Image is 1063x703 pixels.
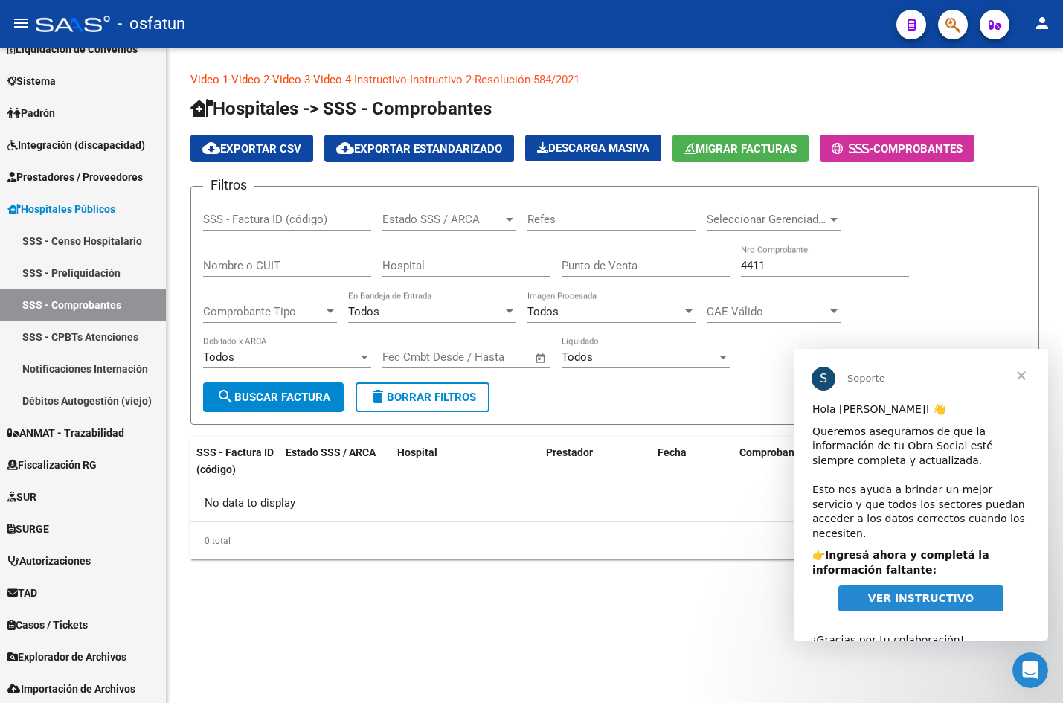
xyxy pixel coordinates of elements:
mat-icon: cloud_download [202,139,220,157]
mat-icon: cloud_download [336,139,354,157]
a: Video 3 [272,73,310,86]
span: CAE Válido [707,305,827,318]
a: Video 2 [231,73,269,86]
datatable-header-cell: Hospital [391,437,540,553]
span: Explorador de Archivos [7,649,126,665]
button: Migrar Facturas [672,135,809,162]
span: Liquidación de Convenios [7,41,138,57]
span: Todos [348,305,379,318]
button: Exportar CSV [190,135,313,162]
datatable-header-cell: Estado SSS / ARCA [280,437,391,553]
button: Descarga Masiva [525,135,661,161]
button: Buscar Factura [203,382,344,412]
span: Descarga Masiva [537,141,649,155]
span: Buscar Factura [216,391,330,404]
input: Fecha inicio [382,350,443,364]
span: Hospitales Públicos [7,201,115,217]
span: Estado SSS / ARCA [382,213,503,226]
button: Open calendar [533,350,550,367]
h3: Filtros [203,175,254,196]
span: SSS - Factura ID (código) [196,446,274,475]
span: Sistema [7,73,56,89]
iframe: Intercom live chat mensaje [794,349,1048,641]
span: Todos [527,305,559,318]
mat-icon: delete [369,388,387,405]
span: SURGE [7,521,49,537]
a: Video 4 [313,73,351,86]
button: Borrar Filtros [356,382,489,412]
span: Comprobantes [739,446,809,458]
span: COMPROBANTES [873,142,963,155]
span: Hospital [397,446,437,458]
span: Estado SSS / ARCA [286,446,376,458]
datatable-header-cell: Comprobantes [733,437,886,553]
button: Exportar Estandarizado [324,135,514,162]
span: Autorizaciones [7,553,91,569]
a: Instructivo 2 [410,73,472,86]
span: Seleccionar Gerenciador [707,213,827,226]
span: Exportar Estandarizado [336,142,502,155]
div: ¡Gracias por tu colaboración! ​ [19,269,236,313]
span: SUR [7,489,36,505]
span: Padrón [7,105,55,121]
span: - osfatun [118,7,185,40]
p: - - - - - - [190,71,1039,88]
app-download-masive: Descarga masiva de comprobantes (adjuntos) [525,135,661,162]
div: 0 total [190,522,1039,559]
span: Casos / Tickets [7,617,88,633]
span: ANMAT - Trazabilidad [7,425,124,441]
span: Prestadores / Proveedores [7,169,143,185]
span: Integración (discapacidad) [7,137,145,153]
datatable-header-cell: Fecha [652,437,733,553]
span: - [832,142,873,155]
span: Fiscalización RG [7,457,97,473]
span: Prestador [546,446,593,458]
span: Exportar CSV [202,142,301,155]
span: Todos [203,350,234,364]
mat-icon: menu [12,14,30,32]
span: Hospitales -> SSS - Comprobantes [190,98,492,119]
input: Fecha fin [456,350,528,364]
span: Fecha [658,446,687,458]
div: No data to display [190,484,1039,521]
datatable-header-cell: Prestador [540,437,652,553]
span: Todos [562,350,593,364]
mat-icon: person [1033,14,1051,32]
span: Importación de Archivos [7,681,135,697]
span: Comprobante Tipo [203,305,324,318]
span: TAD [7,585,37,601]
a: Video 1 [190,73,228,86]
button: -COMPROBANTES [820,135,974,162]
a: Resolución 584/2021 [475,73,579,86]
mat-icon: search [216,388,234,405]
a: Instructivo [354,73,407,86]
datatable-header-cell: SSS - Factura ID (código) [190,437,280,553]
iframe: Intercom live chat [1012,652,1048,688]
span: Migrar Facturas [684,142,797,155]
span: Borrar Filtros [369,391,476,404]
